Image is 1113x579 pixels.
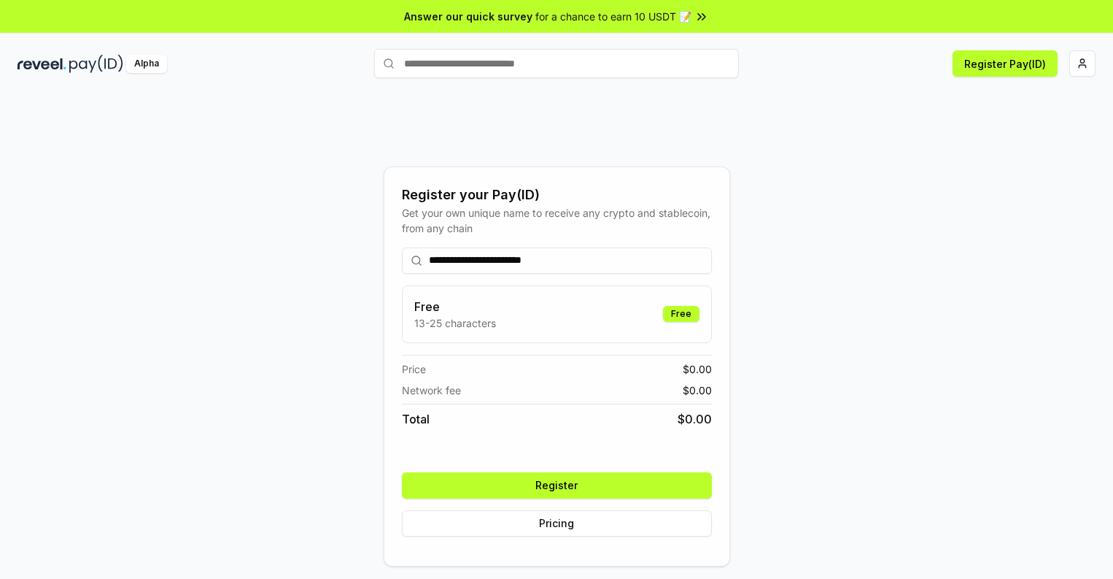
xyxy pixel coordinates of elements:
[18,55,66,73] img: reveel_dark
[678,410,712,428] span: $ 0.00
[414,315,496,331] p: 13-25 characters
[402,205,712,236] div: Get your own unique name to receive any crypto and stablecoin, from any chain
[402,410,430,428] span: Total
[663,306,699,322] div: Free
[683,361,712,377] span: $ 0.00
[69,55,123,73] img: pay_id
[402,185,712,205] div: Register your Pay(ID)
[683,383,712,398] span: $ 0.00
[535,9,691,24] span: for a chance to earn 10 USDT 📝
[414,298,496,315] h3: Free
[402,472,712,499] button: Register
[402,383,461,398] span: Network fee
[953,50,1058,77] button: Register Pay(ID)
[404,9,532,24] span: Answer our quick survey
[402,361,426,377] span: Price
[402,510,712,537] button: Pricing
[126,55,167,73] div: Alpha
